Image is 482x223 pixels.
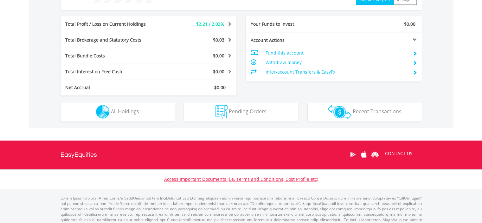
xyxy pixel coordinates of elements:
img: transactions-zar-wht.png [328,105,351,119]
button: Pending Orders [184,102,298,121]
div: Total Bundle Costs [61,53,163,59]
span: $0.03 [213,37,224,43]
td: Inter-account Transfers & EasyFx [265,67,408,77]
a: CONTACT US [381,145,417,162]
span: Recent Transactions [353,108,402,115]
span: $2.21 / 2.03% [196,21,224,27]
span: $0.00 [404,21,415,27]
div: Total Interest on Free Cash [61,69,163,75]
td: Fund this account [265,48,408,58]
div: Account Actions [246,37,334,43]
span: $0.00 [213,53,224,59]
span: $0.00 [214,84,226,90]
a: Huawei [370,145,381,164]
span: $0.00 [213,69,224,75]
div: Total Profit / Loss on Current Holdings [61,21,163,27]
button: All Holdings [61,102,175,121]
img: pending_instructions-wht.png [215,105,228,119]
span: All Holdings [111,108,139,115]
td: Withdraw money [265,58,408,67]
a: EasyEquities [61,141,97,169]
a: Access Important Documents (i.e. Terms and Conditions, Cost Profile etc) [164,176,318,182]
span: Pending Orders [229,108,267,115]
a: Google Play [347,145,358,164]
img: holdings-wht.png [96,105,110,119]
div: Total Brokerage and Statutory Costs [61,37,163,43]
a: Apple [358,145,370,164]
div: Net Accrual [61,84,163,91]
div: Your Funds to Invest [246,21,334,27]
button: Recent Transactions [308,102,422,121]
